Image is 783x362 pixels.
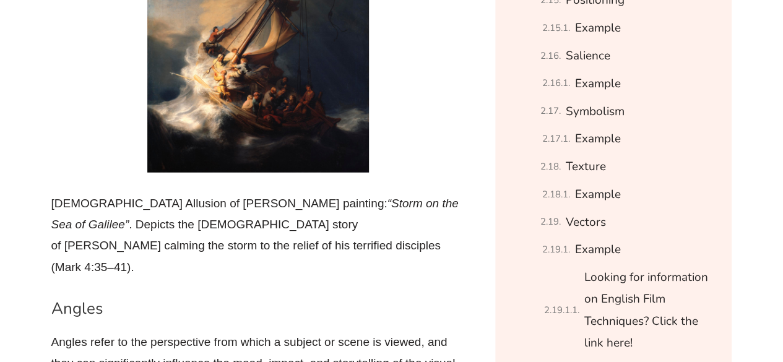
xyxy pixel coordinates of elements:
a: Example [575,17,621,39]
iframe: Chat Widget [577,222,783,362]
a: Example [575,184,621,205]
a: Texture [566,156,606,178]
a: Example [575,239,621,261]
a: Symbolism [566,101,625,123]
a: Salience [566,45,610,67]
a: Example [575,73,621,95]
h3: Angles [51,298,466,319]
p: [DEMOGRAPHIC_DATA] Allusion of [PERSON_NAME] painting: . Depicts the [DEMOGRAPHIC_DATA] story of ... [51,193,466,278]
a: Example [575,128,621,150]
a: Vectors [566,212,606,233]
